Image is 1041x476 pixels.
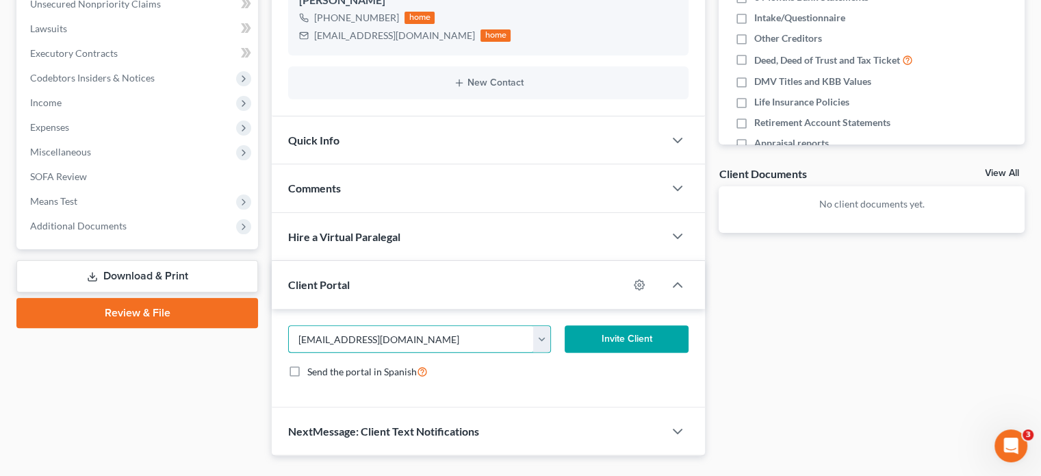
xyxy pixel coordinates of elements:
div: home [404,12,435,24]
span: Send the portal in Spanish [307,366,417,377]
span: DMV Titles and KBB Values [754,75,871,88]
iframe: Intercom live chat [994,429,1027,462]
input: Enter email [289,326,534,352]
span: Income [30,97,62,108]
a: Lawsuits [19,16,258,41]
div: home [480,29,511,42]
a: Download & Print [16,260,258,292]
span: Codebtors Insiders & Notices [30,72,155,84]
div: [EMAIL_ADDRESS][DOMAIN_NAME] [314,29,475,42]
span: Miscellaneous [30,146,91,158]
span: SOFA Review [30,171,87,182]
button: New Contact [299,77,678,88]
div: Client Documents [719,166,806,181]
a: SOFA Review [19,164,258,189]
span: Deed, Deed of Trust and Tax Ticket [754,53,900,67]
span: Intake/Questionnaire [754,11,845,25]
span: Other Creditors [754,32,822,45]
span: Executory Contracts [30,47,118,59]
a: Review & File [16,298,258,328]
span: Life Insurance Policies [754,95,849,109]
span: Means Test [30,195,77,207]
button: Invite Client [565,325,689,353]
span: Retirement Account Statements [754,116,890,129]
span: Comments [288,181,341,195]
div: [PHONE_NUMBER] [314,11,399,25]
a: View All [985,168,1019,178]
span: Appraisal reports [754,136,829,150]
span: Expenses [30,121,69,133]
span: Hire a Virtual Paralegal [288,230,400,243]
p: No client documents yet. [730,197,1014,211]
a: Executory Contracts [19,41,258,66]
span: 3 [1023,429,1033,440]
span: Additional Documents [30,220,127,231]
span: Quick Info [288,134,339,147]
span: Client Portal [288,278,350,291]
span: NextMessage: Client Text Notifications [288,425,479,438]
span: Lawsuits [30,23,67,34]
